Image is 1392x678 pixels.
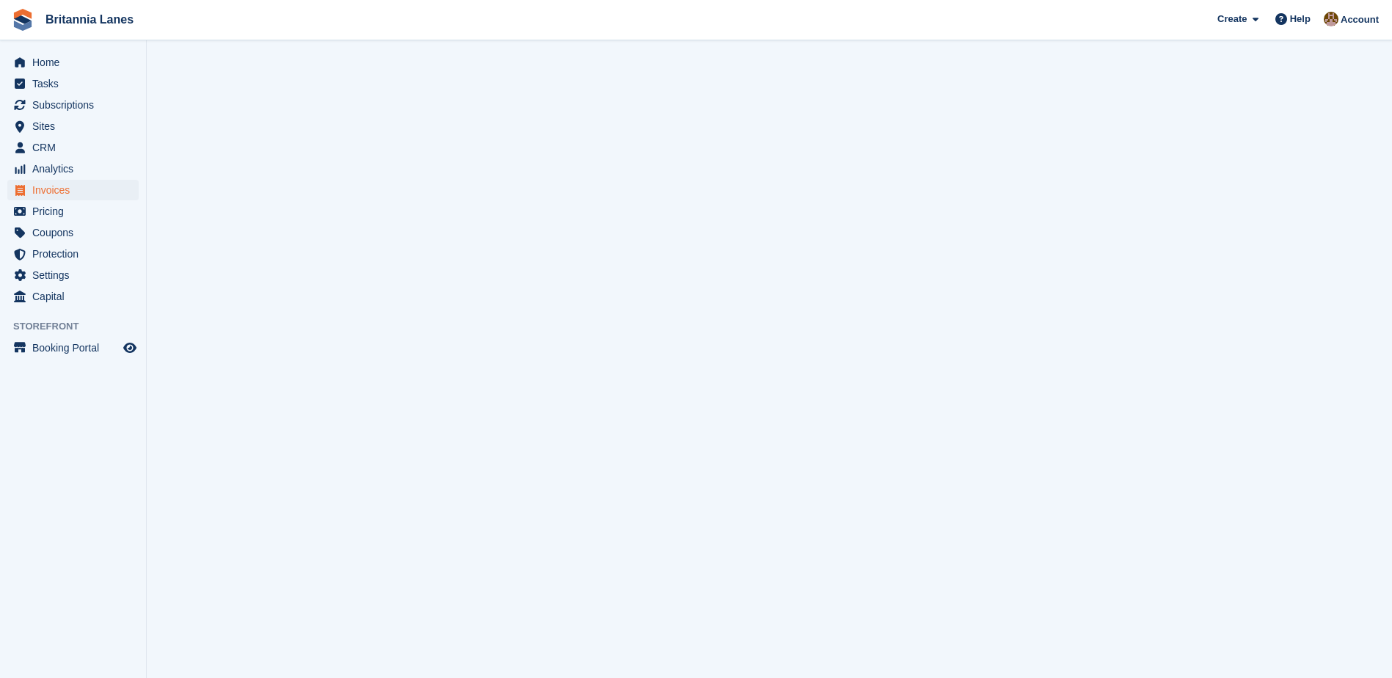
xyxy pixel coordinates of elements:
span: Coupons [32,222,120,243]
span: Sites [32,116,120,136]
span: Capital [32,286,120,307]
a: menu [7,73,139,94]
span: Pricing [32,201,120,222]
span: Storefront [13,319,146,334]
img: stora-icon-8386f47178a22dfd0bd8f6a31ec36ba5ce8667c1dd55bd0f319d3a0aa187defe.svg [12,9,34,31]
span: CRM [32,137,120,158]
a: menu [7,286,139,307]
span: Home [32,52,120,73]
a: menu [7,265,139,285]
span: Tasks [32,73,120,94]
span: Create [1217,12,1247,26]
span: Subscriptions [32,95,120,115]
span: Invoices [32,180,120,200]
span: Protection [32,244,120,264]
a: menu [7,244,139,264]
a: menu [7,338,139,358]
a: menu [7,52,139,73]
img: Admin [1324,12,1338,26]
a: Preview store [121,339,139,357]
a: menu [7,180,139,200]
span: Settings [32,265,120,285]
span: Analytics [32,158,120,179]
a: menu [7,201,139,222]
a: menu [7,137,139,158]
a: menu [7,116,139,136]
span: Account [1341,12,1379,27]
a: Britannia Lanes [40,7,139,32]
span: Booking Portal [32,338,120,358]
a: menu [7,158,139,179]
a: menu [7,222,139,243]
span: Help [1290,12,1311,26]
a: menu [7,95,139,115]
